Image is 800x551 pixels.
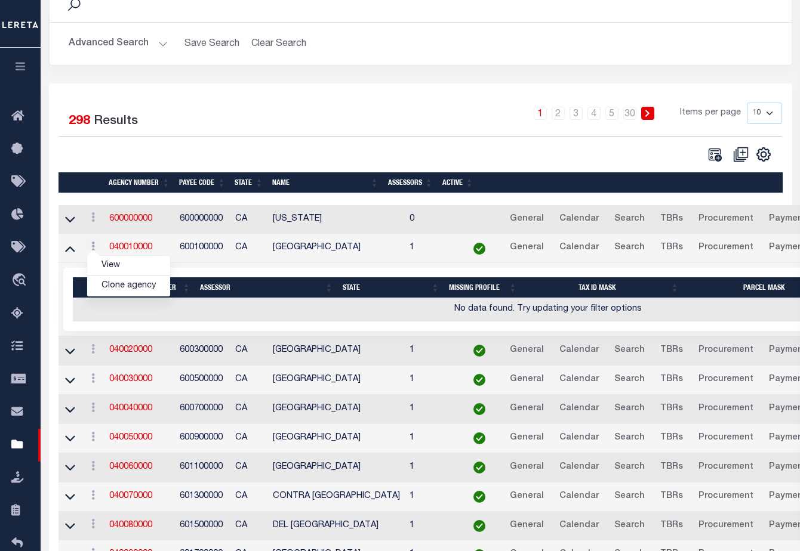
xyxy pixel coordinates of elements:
[609,210,650,229] a: Search
[554,487,604,506] a: Calendar
[230,336,268,366] td: CA
[504,487,549,506] a: General
[473,432,485,444] img: check-icon-green.svg
[383,172,438,193] th: Assessors: activate to sort column ascending
[405,366,459,395] td: 1
[268,482,405,512] td: CONTRA [GEOGRAPHIC_DATA]
[473,374,485,386] img: check-icon-green.svg
[267,172,383,193] th: Name: activate to sort column ascending
[109,492,152,500] a: 040070000
[109,521,152,530] a: 040080000
[554,239,604,258] a: Calendar
[473,243,485,255] img: check-icon-green.svg
[230,234,268,263] td: CA
[268,453,405,482] td: [GEOGRAPHIC_DATA]
[405,205,459,234] td: 0
[552,107,565,120] a: 2
[554,458,604,477] a: Calendar
[554,400,604,419] a: Calendar
[109,375,152,383] a: 040030000
[405,424,459,453] td: 1
[554,370,604,389] a: Calendar
[268,366,405,395] td: [GEOGRAPHIC_DATA]
[473,462,485,473] img: check-icon-green.svg
[104,172,174,193] th: Agency Number: activate to sort column ascending
[230,366,268,395] td: CA
[473,491,485,503] img: check-icon-green.svg
[655,487,688,506] a: TBRs
[609,516,650,535] a: Search
[109,243,152,252] a: 040010000
[655,341,688,360] a: TBRs
[623,107,636,120] a: 30
[338,277,444,298] th: State: activate to sort column ascending
[405,336,459,366] td: 1
[230,424,268,453] td: CA
[609,458,650,477] a: Search
[609,400,650,419] a: Search
[655,429,688,448] a: TBRs
[521,277,683,298] th: Tax ID Mask: activate to sort column ascending
[109,215,152,223] a: 600000000
[175,366,230,395] td: 600500000
[693,487,759,506] a: Procurement
[177,32,247,55] button: Save Search
[174,172,230,193] th: Payee Code: activate to sort column ascending
[230,205,268,234] td: CA
[693,400,759,419] a: Procurement
[504,370,549,389] a: General
[230,512,268,541] td: CA
[94,112,138,131] label: Results
[655,210,688,229] a: TBRs
[693,516,759,535] a: Procurement
[609,487,650,506] a: Search
[655,516,688,535] a: TBRs
[268,512,405,541] td: DEL [GEOGRAPHIC_DATA]
[655,370,688,389] a: TBRs
[175,234,230,263] td: 600100000
[609,239,650,258] a: Search
[609,370,650,389] a: Search
[554,210,604,229] a: Calendar
[11,273,30,289] i: travel_explore
[655,458,688,477] a: TBRs
[680,107,741,120] span: Items per page
[109,434,152,442] a: 040050000
[247,32,312,55] button: Clear Search
[268,336,405,366] td: [GEOGRAPHIC_DATA]
[504,341,549,360] a: General
[609,429,650,448] a: Search
[554,341,604,360] a: Calendar
[605,107,619,120] a: 5
[87,256,170,275] a: View
[504,239,549,258] a: General
[405,234,459,263] td: 1
[504,458,549,477] a: General
[175,395,230,424] td: 600700000
[655,400,688,419] a: TBRs
[554,516,604,535] a: Calendar
[195,277,338,298] th: Assessor: activate to sort column ascending
[175,453,230,482] td: 601100000
[444,277,522,298] th: Missing Profile: activate to sort column ascending
[268,205,405,234] td: [US_STATE]
[473,520,485,532] img: check-icon-green.svg
[504,429,549,448] a: General
[587,107,601,120] a: 4
[405,395,459,424] td: 1
[693,370,759,389] a: Procurement
[268,395,405,424] td: [GEOGRAPHIC_DATA]
[405,453,459,482] td: 1
[69,32,168,55] button: Advanced Search
[534,107,547,120] a: 1
[693,429,759,448] a: Procurement
[405,482,459,512] td: 1
[438,172,478,193] th: Active: activate to sort column ascending
[230,395,268,424] td: CA
[109,404,152,413] a: 040040000
[87,276,170,296] a: Clone agency
[504,400,549,419] a: General
[554,429,604,448] a: Calendar
[473,345,485,357] img: check-icon-green.svg
[175,512,230,541] td: 601500000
